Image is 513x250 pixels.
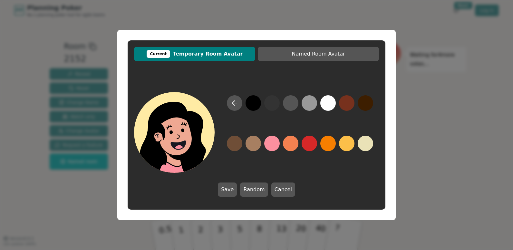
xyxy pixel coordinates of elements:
span: Named Room Avatar [261,50,376,58]
button: CurrentTemporary Room Avatar [134,47,255,61]
span: Temporary Room Avatar [137,50,252,58]
button: Random [240,182,268,197]
button: Save [218,182,237,197]
button: Cancel [271,182,295,197]
button: Named Room Avatar [258,47,379,61]
div: Current [147,50,170,58]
